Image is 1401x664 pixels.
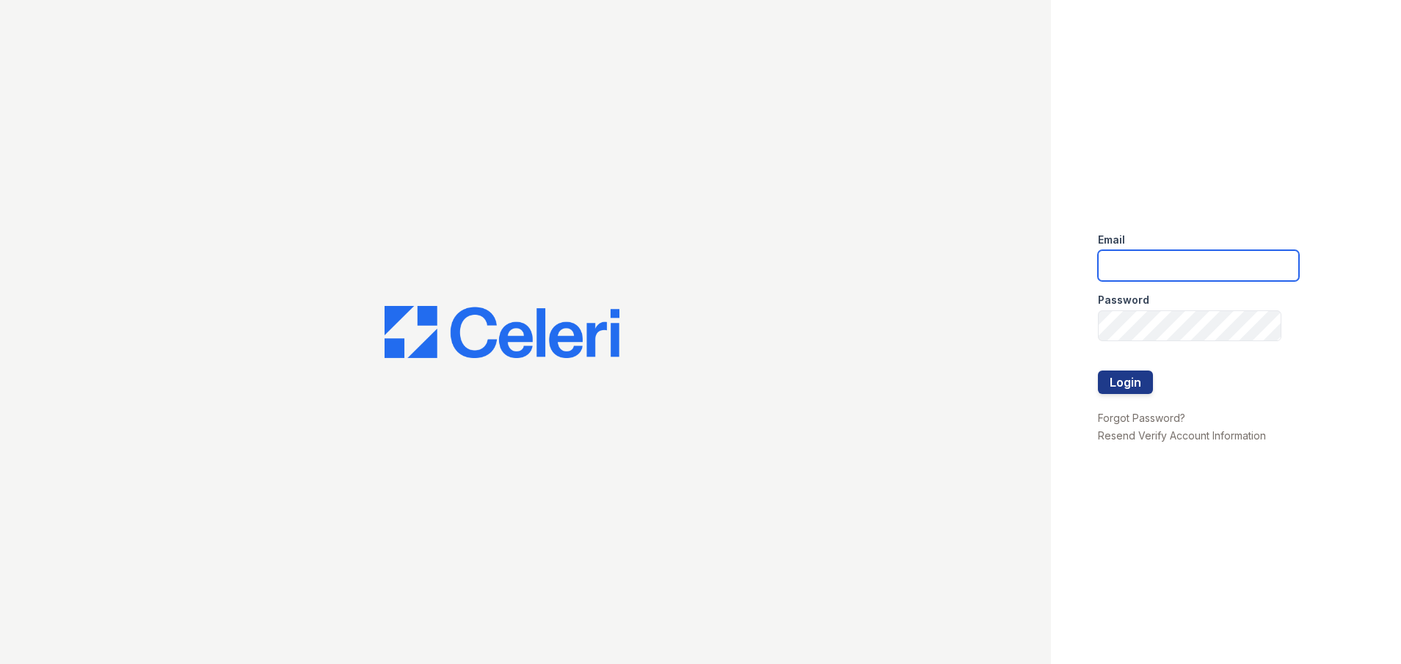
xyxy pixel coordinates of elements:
a: Forgot Password? [1098,412,1185,424]
img: CE_Logo_Blue-a8612792a0a2168367f1c8372b55b34899dd931a85d93a1a3d3e32e68fde9ad4.png [385,306,619,359]
label: Email [1098,233,1125,247]
label: Password [1098,293,1149,307]
button: Login [1098,371,1153,394]
a: Resend Verify Account Information [1098,429,1266,442]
